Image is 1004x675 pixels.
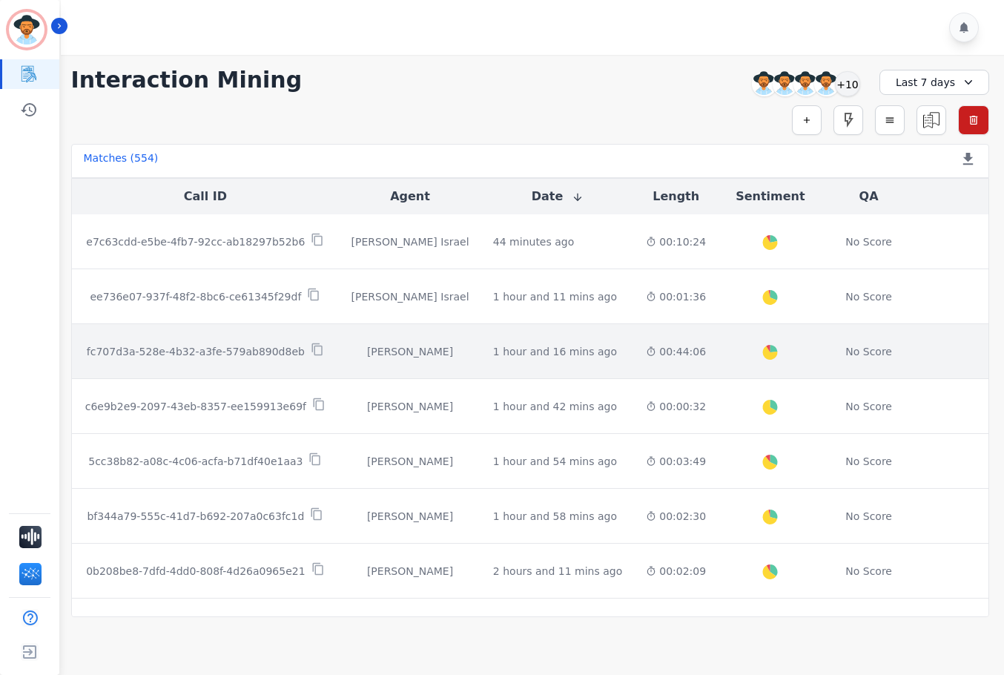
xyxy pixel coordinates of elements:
[71,67,303,93] h1: Interaction Mining
[646,289,706,304] div: 00:01:36
[351,564,469,579] div: [PERSON_NAME]
[646,344,706,359] div: 00:44:06
[390,188,430,205] button: Agent
[87,509,304,524] p: bf344a79-555c-41d7-b692-207a0c63fc1d
[835,71,860,96] div: +10
[493,564,622,579] div: 2 hours and 11 mins ago
[351,234,469,249] div: [PERSON_NAME] Israel
[845,454,892,469] div: No Score
[845,344,892,359] div: No Score
[493,509,617,524] div: 1 hour and 58 mins ago
[493,234,574,249] div: 44 minutes ago
[493,399,617,414] div: 1 hour and 42 mins ago
[90,289,301,304] p: ee736e07-937f-48f2-8bc6-ce61345f29df
[86,234,305,249] p: e7c63cdd-e5be-4fb7-92cc-ab18297b52b6
[532,188,584,205] button: Date
[351,344,469,359] div: [PERSON_NAME]
[493,289,617,304] div: 1 hour and 11 mins ago
[351,289,469,304] div: [PERSON_NAME] Israel
[653,188,699,205] button: Length
[646,509,706,524] div: 00:02:30
[88,454,303,469] p: 5cc38b82-a08c-4c06-acfa-b71df40e1aa3
[845,234,892,249] div: No Score
[9,12,44,47] img: Bordered avatar
[87,344,305,359] p: fc707d3a-528e-4b32-a3fe-579ab890d8eb
[646,454,706,469] div: 00:03:49
[845,399,892,414] div: No Score
[493,344,617,359] div: 1 hour and 16 mins ago
[646,564,706,579] div: 00:02:09
[351,399,469,414] div: [PERSON_NAME]
[845,509,892,524] div: No Score
[845,289,892,304] div: No Score
[736,188,805,205] button: Sentiment
[84,151,159,171] div: Matches ( 554 )
[351,509,469,524] div: [PERSON_NAME]
[646,234,706,249] div: 00:10:24
[351,454,469,469] div: [PERSON_NAME]
[879,70,989,95] div: Last 7 days
[845,564,892,579] div: No Score
[859,188,879,205] button: QA
[85,399,306,414] p: c6e9b2e9-2097-43eb-8357-ee159913e69f
[493,454,617,469] div: 1 hour and 54 mins ago
[646,399,706,414] div: 00:00:32
[184,188,227,205] button: Call ID
[86,564,305,579] p: 0b208be8-7dfd-4dd0-808f-4d26a0965e21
